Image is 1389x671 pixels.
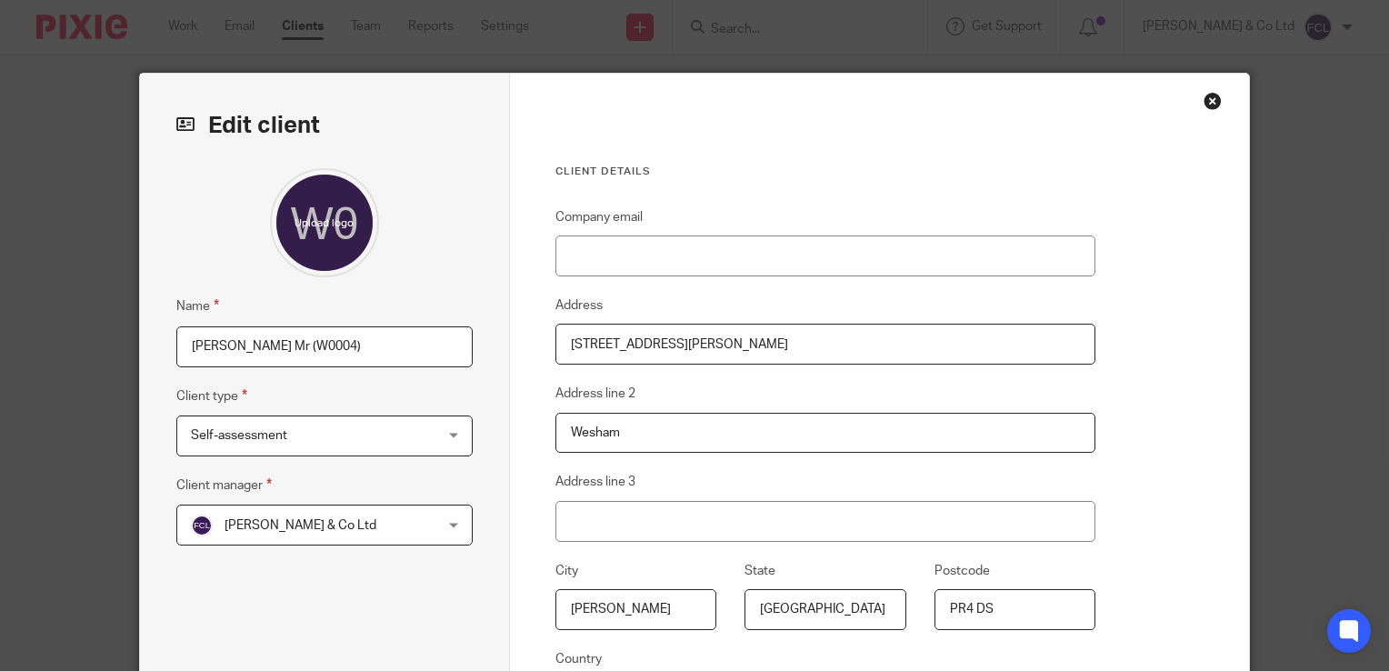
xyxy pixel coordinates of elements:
[555,385,635,403] label: Address line 2
[555,650,602,668] label: Country
[191,515,213,536] img: svg%3E
[225,519,376,532] span: [PERSON_NAME] & Co Ltd
[555,473,635,491] label: Address line 3
[555,562,578,580] label: City
[176,110,473,141] h2: Edit client
[744,562,775,580] label: State
[934,562,990,580] label: Postcode
[555,296,603,315] label: Address
[555,208,643,226] label: Company email
[555,165,1096,179] h3: Client details
[191,429,287,442] span: Self-assessment
[176,475,272,496] label: Client manager
[176,295,219,316] label: Name
[176,386,247,406] label: Client type
[1204,92,1222,110] div: Close this dialog window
